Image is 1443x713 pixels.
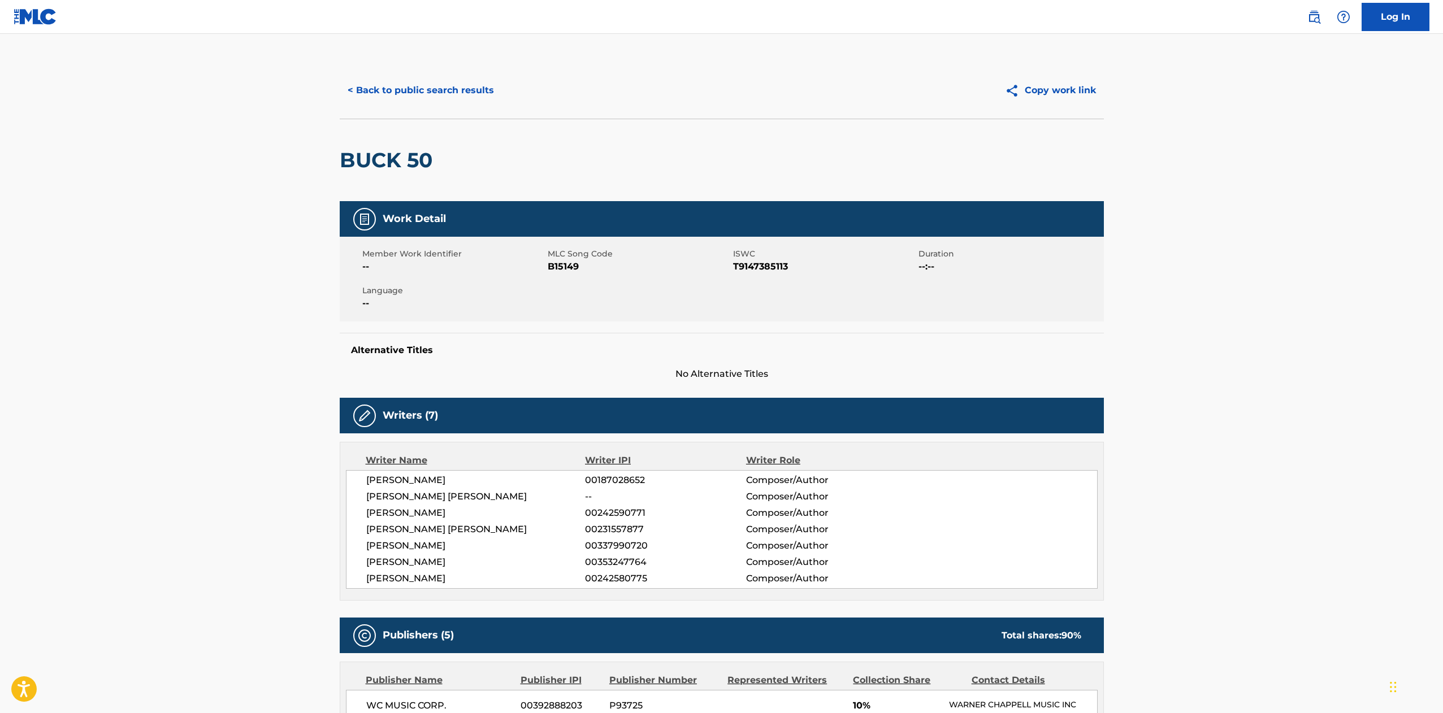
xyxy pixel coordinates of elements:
[949,699,1097,711] p: WARNER CHAPPELL MUSIC INC
[1362,3,1429,31] a: Log In
[340,367,1104,381] span: No Alternative Titles
[366,699,513,712] span: WC MUSIC CORP.
[366,506,586,520] span: [PERSON_NAME]
[366,490,586,503] span: [PERSON_NAME] [PERSON_NAME]
[340,76,502,105] button: < Back to public search results
[1337,10,1350,24] img: help
[585,523,746,536] span: 00231557877
[358,629,371,642] img: Publishers
[733,248,916,260] span: ISWC
[746,523,892,536] span: Composer/Author
[585,490,746,503] span: --
[853,673,963,687] div: Collection Share
[358,212,371,226] img: Work Detail
[746,572,892,585] span: Composer/Author
[997,76,1104,105] button: Copy work link
[383,629,454,642] h5: Publishers (5)
[585,539,746,553] span: 00337990720
[362,260,545,273] span: --
[548,260,730,273] span: B15149
[366,473,586,487] span: [PERSON_NAME]
[383,212,446,225] h5: Work Detail
[362,297,545,310] span: --
[585,454,746,467] div: Writer IPI
[1386,659,1443,713] iframe: Chat Widget
[585,506,746,520] span: 00242590771
[548,248,730,260] span: MLC Song Code
[1303,6,1325,28] a: Public Search
[609,673,719,687] div: Publisher Number
[14,8,57,25] img: MLC Logo
[383,409,438,422] h5: Writers (7)
[918,248,1101,260] span: Duration
[972,673,1081,687] div: Contact Details
[1005,84,1025,98] img: Copy work link
[362,285,545,297] span: Language
[746,454,892,467] div: Writer Role
[853,699,941,712] span: 10%
[351,345,1093,356] h5: Alternative Titles
[366,454,586,467] div: Writer Name
[733,260,916,273] span: T9147385113
[1307,10,1321,24] img: search
[585,572,746,585] span: 00242580775
[362,248,545,260] span: Member Work Identifier
[585,473,746,487] span: 00187028652
[1002,629,1081,642] div: Total shares:
[521,673,601,687] div: Publisher IPI
[358,409,371,423] img: Writers
[1390,670,1397,704] div: Drag
[746,506,892,520] span: Composer/Author
[366,523,586,536] span: [PERSON_NAME] [PERSON_NAME]
[521,699,601,712] span: 00392888203
[340,147,438,173] h2: BUCK 50
[366,572,586,585] span: [PERSON_NAME]
[727,673,844,687] div: Represented Writers
[366,673,512,687] div: Publisher Name
[609,699,719,712] span: P93725
[746,490,892,503] span: Composer/Author
[1332,6,1355,28] div: Help
[366,555,586,569] span: [PERSON_NAME]
[746,473,892,487] span: Composer/Author
[918,260,1101,273] span: --:--
[366,539,586,553] span: [PERSON_NAME]
[746,539,892,553] span: Composer/Author
[746,555,892,569] span: Composer/Author
[1061,630,1081,641] span: 90 %
[585,555,746,569] span: 00353247764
